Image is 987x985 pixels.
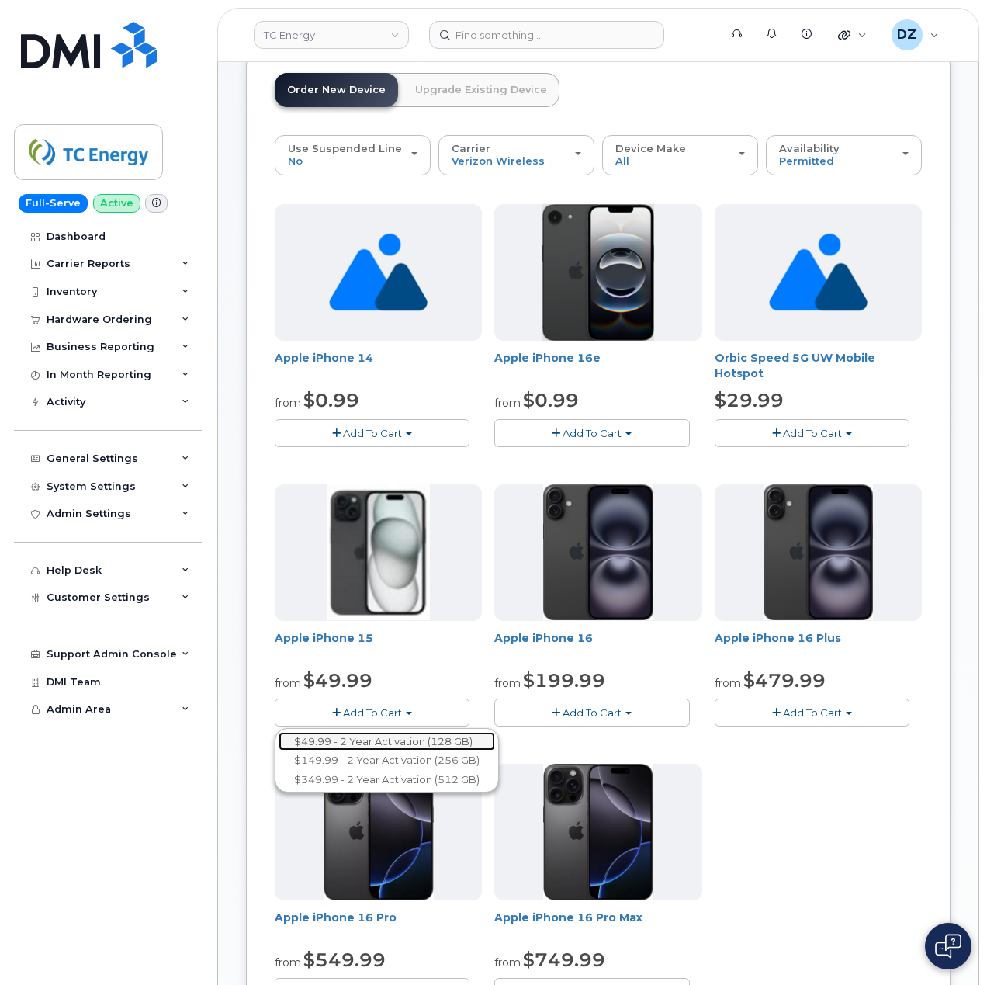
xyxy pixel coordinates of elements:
a: Upgrade Existing Device [403,73,559,107]
span: Add To Cart [783,706,842,719]
span: Add To Cart [783,427,842,439]
div: Apple iPhone 16 Pro Max [494,910,701,941]
a: $149.99 - 2 Year Activation (256 GB) [279,751,495,770]
div: Apple iPhone 16 Pro [275,910,482,941]
span: Verizon Wireless [452,154,545,167]
small: from [494,956,521,969]
div: Apple iPhone 16 [494,630,701,661]
img: iphone15.jpg [327,484,430,621]
small: from [275,956,301,969]
img: no_image_found-2caef05468ed5679b831cfe6fc140e25e0c280774317ffc20a367ab7fd17291e.png [329,204,428,341]
div: Apple iPhone 15 [275,630,482,661]
a: Apple iPhone 16 Pro [275,910,397,924]
small: from [275,396,301,410]
img: iphone_16_pro.png [324,764,434,900]
span: Add To Cart [563,427,622,439]
span: $49.99 [303,669,372,692]
button: Carrier Verizon Wireless [438,135,594,175]
div: Orbic Speed 5G UW Mobile Hotspot [715,350,922,381]
button: Availability Permitted [766,135,922,175]
a: Apple iPhone 16 Plus [715,631,841,645]
button: Add To Cart [275,419,469,446]
span: $549.99 [303,949,386,971]
span: DZ [897,26,916,44]
a: $349.99 - 2 Year Activation (512 GB) [279,770,495,789]
img: iphone16e.png [542,204,654,341]
span: $0.99 [303,389,359,411]
span: $0.99 [523,389,579,411]
a: Apple iPhone 14 [275,351,373,365]
a: Apple iPhone 16 Pro Max [494,910,642,924]
img: Open chat [935,934,961,959]
button: Add To Cart [494,699,689,726]
img: iphone_16_plus.png [764,484,873,621]
span: $479.99 [743,669,826,692]
span: All [615,154,629,167]
span: Add To Cart [563,706,622,719]
input: Find something... [429,21,664,49]
button: Add To Cart [275,699,469,726]
a: Apple iPhone 16 [494,631,593,645]
span: Availability [779,142,840,154]
a: Orbic Speed 5G UW Mobile Hotspot [715,351,875,380]
span: Permitted [779,154,834,167]
small: from [494,676,521,690]
button: Add To Cart [494,419,689,446]
button: Use Suspended Line No [275,135,431,175]
a: Order New Device [275,73,398,107]
span: $199.99 [523,669,605,692]
a: TC Energy [254,21,409,49]
span: Device Make [615,142,686,154]
small: from [494,396,521,410]
a: $49.99 - 2 Year Activation (128 GB) [279,732,495,751]
img: no_image_found-2caef05468ed5679b831cfe6fc140e25e0c280774317ffc20a367ab7fd17291e.png [769,204,868,341]
button: Add To Cart [715,419,909,446]
small: from [715,676,741,690]
small: from [275,676,301,690]
img: iphone_16_plus.png [543,484,653,621]
button: Device Make All [602,135,758,175]
div: Quicklinks [827,19,878,50]
div: Apple iPhone 16 Plus [715,630,922,661]
div: Apple iPhone 14 [275,350,482,381]
span: Carrier [452,142,490,154]
div: Apple iPhone 16e [494,350,701,381]
div: Devon Zellars [881,19,950,50]
span: Use Suspended Line [288,142,402,154]
span: Add To Cart [343,427,402,439]
span: $749.99 [523,949,605,971]
span: $29.99 [715,389,784,411]
button: Add To Cart [715,699,909,726]
a: Apple iPhone 16e [494,351,601,365]
a: Apple iPhone 15 [275,631,373,645]
img: iphone_16_pro.png [543,764,653,900]
span: Add To Cart [343,706,402,719]
span: No [288,154,303,167]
